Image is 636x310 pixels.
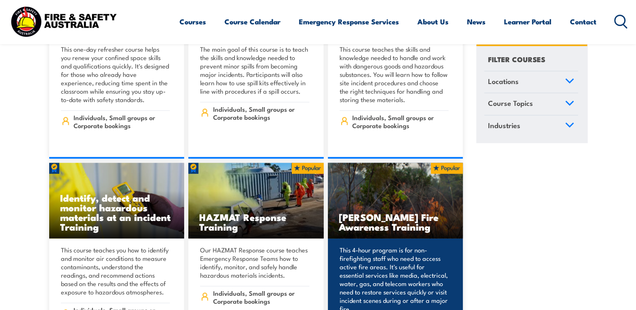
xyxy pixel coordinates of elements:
[328,163,463,239] img: Summer Fire Hazards: Keeping Your Workplace Safe During Bushfire Season with Bushfire awareness t...
[488,53,545,64] h4: FILTER COURSES
[60,193,174,231] h3: Identify, detect and monitor hazardous materials at an incident Training
[188,163,324,239] img: HAZMAT Response course
[484,115,578,137] a: Industries
[299,11,399,33] a: Emergency Response Services
[61,246,170,296] p: This course teaches you how to identify and monitor air conditions to measure contaminants, under...
[200,45,309,95] p: The main goal of this course is to teach the skills and knowledge needed to prevent minor spills ...
[179,11,206,33] a: Courses
[484,93,578,115] a: Course Topics
[213,289,309,305] span: Individuals, Small groups or Corporate bookings
[504,11,552,33] a: Learner Portal
[224,11,280,33] a: Course Calendar
[74,113,170,129] span: Individuals, Small groups or Corporate bookings
[61,45,170,104] p: This one-day refresher course helps you renew your confined space skills and qualifications quick...
[339,212,452,231] h3: [PERSON_NAME] Fire Awareness Training
[488,75,519,87] span: Locations
[488,97,533,109] span: Course Topics
[188,163,324,239] a: HAZMAT Response Training
[200,246,309,279] p: Our HAZMAT Response course teaches Emergency Response Teams how to identify, monitor, and safely ...
[199,212,313,231] h3: HAZMAT Response Training
[49,163,185,239] img: Identify, detect and monitor hazardous materials at an incident Training
[352,113,449,129] span: Individuals, Small groups or Corporate bookings
[417,11,449,33] a: About Us
[213,105,309,121] span: Individuals, Small groups or Corporate bookings
[570,11,596,33] a: Contact
[340,45,449,104] p: This course teaches the skills and knowledge needed to handle and work with dangerous goods and h...
[488,119,520,131] span: Industries
[467,11,486,33] a: News
[328,163,463,239] a: [PERSON_NAME] Fire Awareness Training
[484,71,578,93] a: Locations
